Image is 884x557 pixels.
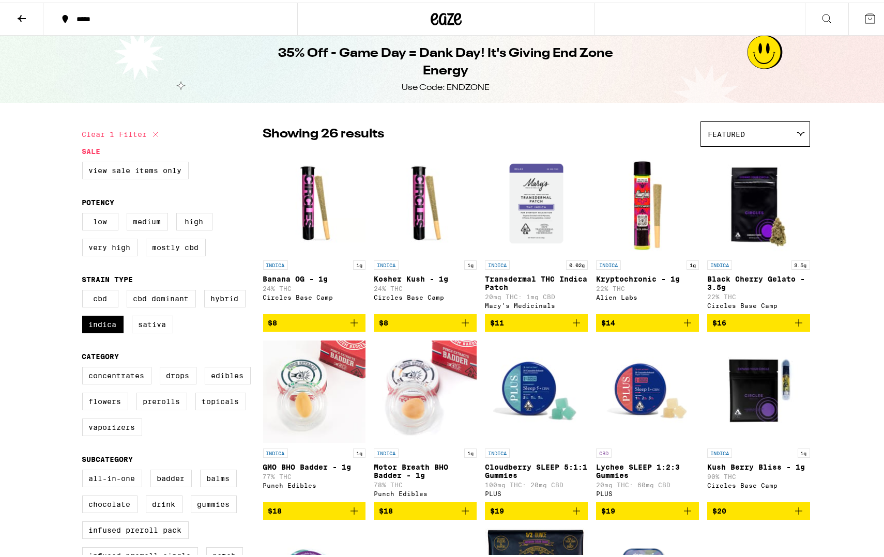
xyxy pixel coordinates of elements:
p: INDICA [263,258,288,267]
p: 20mg THC: 1mg CBD [485,291,588,298]
button: Clear 1 filter [82,119,162,145]
label: Vaporizers [82,416,142,434]
span: $18 [268,504,282,513]
label: CBD [82,287,118,305]
legend: Strain Type [82,273,133,281]
p: INDICA [485,446,510,455]
p: Kryptochronic - 1g [596,272,699,281]
p: INDICA [263,446,288,455]
p: 1g [464,446,477,455]
label: Drops [160,364,196,382]
div: Circles Base Camp [707,479,810,486]
legend: Category [82,350,119,358]
label: Drink [146,493,182,510]
span: $11 [490,316,504,324]
a: Open page for Transdermal THC Indica Patch from Mary's Medicinals [485,149,588,312]
p: Black Cherry Gelato - 3.5g [707,272,810,289]
p: 20mg THC: 60mg CBD [596,479,699,486]
label: Medium [127,210,168,228]
p: INDICA [596,258,621,267]
p: 0.02g [566,258,588,267]
span: $14 [601,316,615,324]
div: PLUS [596,488,699,494]
img: Circles Base Camp - Banana OG - 1g [263,149,366,253]
p: 1g [687,258,699,267]
p: 1g [353,258,365,267]
p: INDICA [707,258,732,267]
span: $16 [712,316,726,324]
img: Alien Labs - Kryptochronic - 1g [596,149,699,253]
label: Gummies [191,493,237,510]
p: INDICA [374,258,399,267]
p: 100mg THC: 20mg CBD [485,479,588,486]
span: Featured [708,128,745,136]
img: Punch Edibles - Motor Breath BHO Badder - 1g [374,337,477,441]
p: Cloudberry SLEEP 5:1:1 Gummies [485,460,588,477]
p: 22% THC [596,283,699,289]
p: 3.5g [791,258,810,267]
legend: Potency [82,196,115,204]
img: Punch Edibles - GMO BHO Badder - 1g [263,337,366,441]
p: 24% THC [374,283,477,289]
div: Alien Labs [596,291,699,298]
a: Open page for Motor Breath BHO Badder - 1g from Punch Edibles [374,337,477,500]
span: $19 [490,504,504,513]
span: $20 [712,504,726,513]
label: Flowers [82,390,128,408]
label: Prerolls [136,390,187,408]
a: Open page for GMO BHO Badder - 1g from Punch Edibles [263,337,366,500]
div: Circles Base Camp [707,300,810,306]
a: Open page for Cloudberry SLEEP 5:1:1 Gummies from PLUS [485,337,588,500]
label: Very High [82,236,138,254]
button: Add to bag [707,500,810,517]
button: Add to bag [374,500,477,517]
label: Sativa [132,313,173,331]
label: Badder [150,467,192,485]
label: View Sale Items Only [82,159,189,177]
a: Open page for Black Cherry Gelato - 3.5g from Circles Base Camp [707,149,810,312]
span: $8 [268,316,278,324]
label: Low [82,210,118,228]
button: Add to bag [707,312,810,329]
p: Showing 26 results [263,123,385,141]
label: Indica [82,313,124,331]
p: 90% THC [707,471,810,477]
img: PLUS - Cloudberry SLEEP 5:1:1 Gummies [485,337,588,441]
p: Transdermal THC Indica Patch [485,272,588,289]
p: GMO BHO Badder - 1g [263,460,366,469]
legend: Sale [82,145,101,153]
p: 22% THC [707,291,810,298]
h1: 35% Off - Game Day = Dank Day! It's Giving End Zone Energy [258,42,634,78]
a: Open page for Kryptochronic - 1g from Alien Labs [596,149,699,312]
p: 77% THC [263,471,366,477]
div: Circles Base Camp [263,291,366,298]
p: 1g [798,446,810,455]
div: Punch Edibles [263,479,366,486]
p: Motor Breath BHO Badder - 1g [374,460,477,477]
p: 1g [464,258,477,267]
a: Open page for Banana OG - 1g from Circles Base Camp [263,149,366,312]
a: Open page for Kosher Kush - 1g from Circles Base Camp [374,149,477,312]
p: Lychee SLEEP 1:2:3 Gummies [596,460,699,477]
button: Add to bag [374,312,477,329]
img: PLUS - Lychee SLEEP 1:2:3 Gummies [596,337,699,441]
button: Add to bag [485,312,588,329]
label: Hybrid [204,287,246,305]
label: All-In-One [82,467,142,485]
div: PLUS [485,488,588,494]
label: High [176,210,212,228]
label: Chocolate [82,493,138,510]
button: Add to bag [485,500,588,517]
p: Kosher Kush - 1g [374,272,477,281]
img: Circles Base Camp - Black Cherry Gelato - 3.5g [707,149,810,253]
p: 78% THC [374,479,477,486]
button: Add to bag [263,312,366,329]
button: Add to bag [596,312,699,329]
label: Infused Preroll Pack [82,519,189,536]
div: Use Code: ENDZONE [402,80,490,91]
label: Edibles [205,364,251,382]
p: Banana OG - 1g [263,272,366,281]
legend: Subcategory [82,453,133,461]
span: $8 [379,316,388,324]
button: Add to bag [263,500,366,517]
